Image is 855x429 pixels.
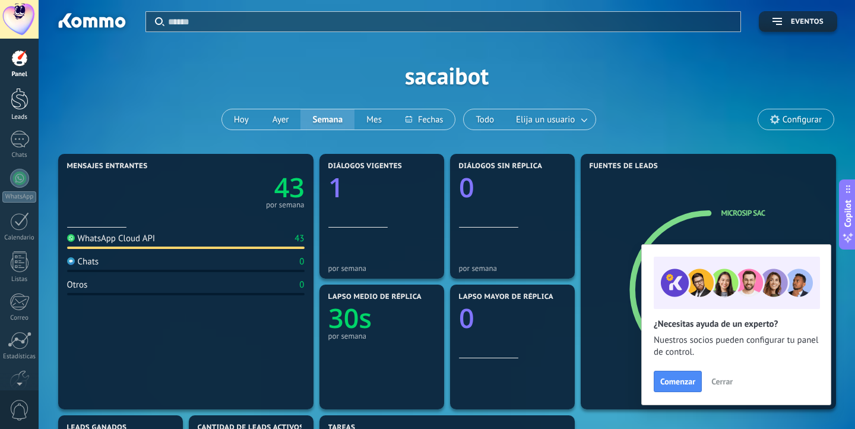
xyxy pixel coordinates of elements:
[67,279,88,291] div: Otros
[654,371,702,392] button: Comenzar
[514,112,577,128] span: Elija un usuario
[654,335,819,358] span: Nuestros socios pueden configurar tu panel de control.
[328,293,422,301] span: Lapso medio de réplica
[294,233,304,244] div: 43
[2,314,37,322] div: Correo
[506,109,596,130] button: Elija un usuario
[261,109,301,130] button: Ayer
[2,234,37,242] div: Calendario
[67,233,156,244] div: WhatsApp Cloud API
[328,332,435,340] div: por semana
[328,264,435,273] div: por semana
[2,71,37,78] div: Panel
[299,279,304,291] div: 0
[2,113,37,121] div: Leads
[2,276,37,283] div: Listas
[328,169,344,206] text: 1
[394,109,455,130] button: Fechas
[186,169,305,206] a: 43
[759,11,837,32] button: Eventos
[300,109,354,130] button: Semana
[354,109,394,130] button: Mes
[711,377,733,386] span: Cerrar
[660,377,695,386] span: Comenzar
[459,293,553,301] span: Lapso mayor de réplica
[783,115,822,125] span: Configurar
[266,202,305,208] div: por semana
[299,256,304,267] div: 0
[791,18,824,26] span: Eventos
[2,191,36,203] div: WhatsApp
[328,162,403,171] span: Diálogos vigentes
[67,257,75,265] img: Chats
[274,169,304,206] text: 43
[654,318,819,330] h2: ¿Necesitas ayuda de un experto?
[459,264,566,273] div: por semana
[459,162,543,171] span: Diálogos sin réplica
[459,300,474,336] text: 0
[459,169,474,206] text: 0
[328,300,372,336] text: 30s
[721,208,765,218] a: Microsip Sac
[842,200,854,228] span: Copilot
[2,152,37,159] div: Chats
[706,373,738,390] button: Cerrar
[67,162,148,171] span: Mensajes entrantes
[590,162,658,171] span: Fuentes de leads
[67,234,75,242] img: WhatsApp Cloud API
[67,256,99,267] div: Chats
[464,109,506,130] button: Todo
[2,353,37,361] div: Estadísticas
[222,109,261,130] button: Hoy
